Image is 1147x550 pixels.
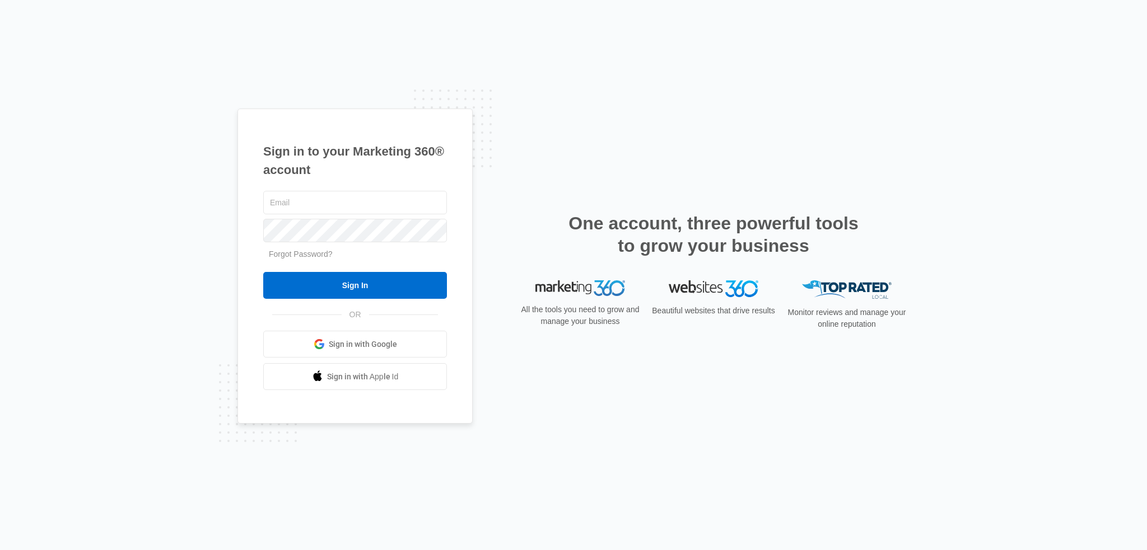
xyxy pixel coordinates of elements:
[669,280,758,297] img: Websites 360
[517,304,643,327] p: All the tools you need to grow and manage your business
[651,305,776,317] p: Beautiful websites that drive results
[535,280,625,296] img: Marketing 360
[329,339,397,350] span: Sign in with Google
[263,331,447,358] a: Sign in with Google
[263,142,447,179] h1: Sign in to your Marketing 360® account
[269,250,333,258] a: Forgot Password?
[263,363,447,390] a: Sign in with Apple Id
[327,371,399,383] span: Sign in with Apple Id
[342,309,369,321] span: OR
[565,212,862,257] h2: One account, three powerful tools to grow your business
[263,272,447,299] input: Sign In
[263,191,447,214] input: Email
[784,307,910,330] p: Monitor reviews and manage your online reputation
[802,280,892,299] img: Top Rated Local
